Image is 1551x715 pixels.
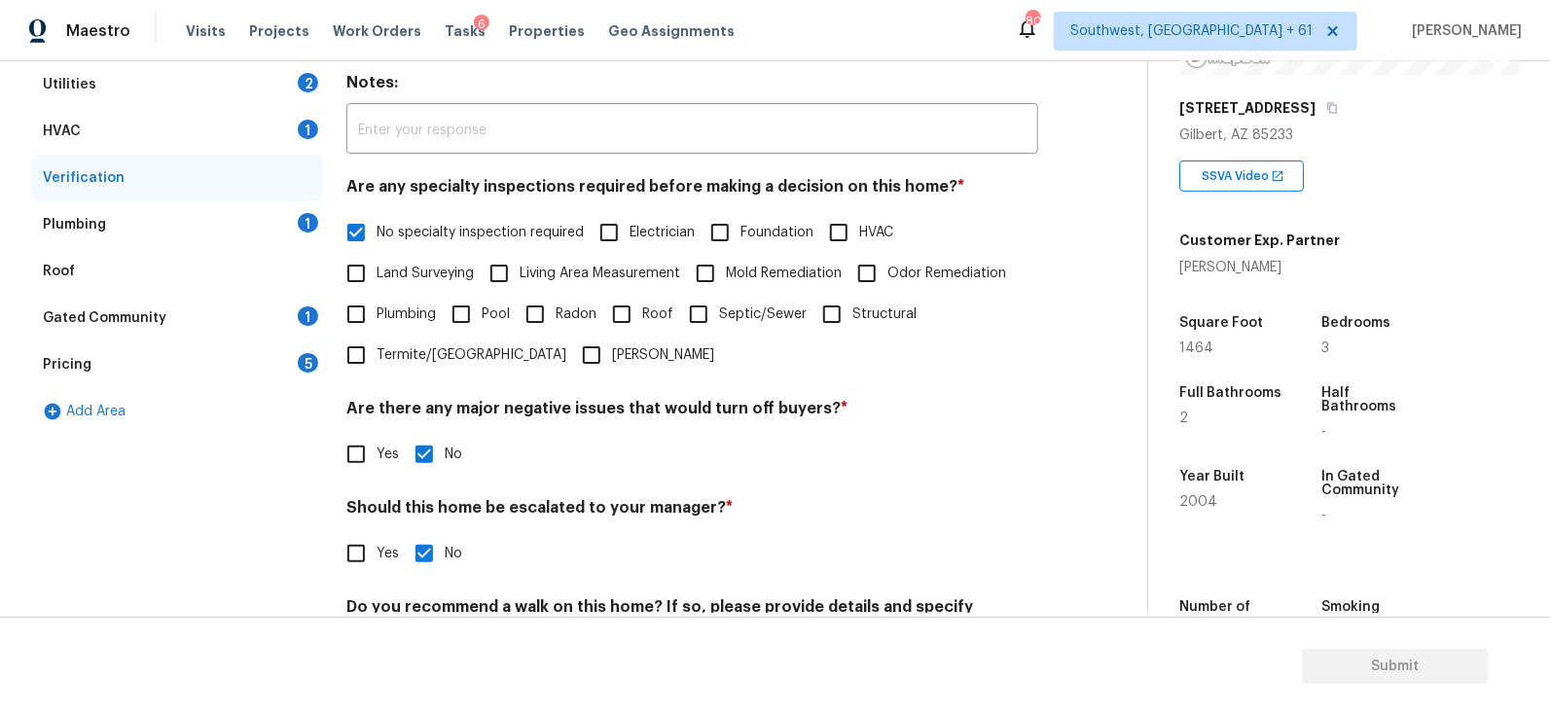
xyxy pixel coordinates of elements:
span: No [445,544,462,564]
span: Properties [509,21,585,41]
div: 1 [298,120,318,139]
div: 800 [1026,12,1039,31]
span: Southwest, [GEOGRAPHIC_DATA] + 61 [1070,21,1313,41]
span: No [445,445,462,465]
h5: Square Foot [1179,316,1263,330]
span: Projects [249,21,309,41]
span: Structural [852,304,917,325]
div: 2 [298,73,318,92]
div: Gilbert, AZ 85233 [1179,125,1520,145]
span: Electrician [630,223,695,243]
span: 2 [1179,411,1188,425]
h5: Bedrooms [1321,316,1390,330]
h5: Year Built [1179,470,1244,483]
span: No specialty inspection required [377,223,584,243]
div: HVAC [43,122,81,141]
span: Work Orders [333,21,421,41]
div: Roof [43,262,75,281]
div: Verification [43,168,125,188]
h5: Full Bathrooms [1179,386,1281,400]
span: Radon [556,304,596,325]
h5: In Gated Community [1321,470,1426,497]
div: [PERSON_NAME] [1179,258,1340,277]
button: Copy Address [1323,99,1341,117]
div: 1 [298,213,318,232]
span: Plumbing [377,304,436,325]
span: Pool [482,304,510,325]
span: Septic/Sewer [719,304,807,325]
span: 3 [1321,341,1329,355]
span: [PERSON_NAME] [1404,21,1522,41]
span: 2004 [1179,495,1217,509]
span: Termite/[GEOGRAPHIC_DATA] [377,345,566,366]
span: HVAC [859,223,893,243]
div: Utilities [43,75,96,94]
span: Geo Assignments [608,21,735,41]
div: Gated Community [43,308,166,328]
span: Foundation [740,223,813,243]
span: Maestro [66,21,130,41]
h4: Notes: [346,73,1038,100]
span: - [1321,509,1326,522]
span: Living Area Measurement [520,264,680,284]
h5: Customer Exp. Partner [1179,231,1340,250]
h4: Do you recommend a walk on this home? If so, please provide details and specify whether the issue... [346,597,1038,644]
span: 1464 [1179,341,1213,355]
span: Tasks [445,24,486,38]
h4: Should this home be escalated to your manager? [346,498,1038,525]
span: [PERSON_NAME] [612,345,714,366]
div: SSVA Video [1179,161,1304,192]
span: - [1321,425,1326,439]
img: Open In New Icon [1271,169,1284,183]
h4: Are any specialty inspections required before making a decision on this home? [346,177,1038,204]
span: SSVA Video [1202,166,1277,186]
span: Roof [642,304,673,325]
span: Visits [186,21,226,41]
div: 5 [298,353,318,373]
div: Pricing [43,355,91,375]
span: Yes [377,445,399,465]
h4: Are there any major negative issues that would turn off buyers? [346,399,1038,426]
h5: Number of Pets [1179,600,1284,627]
h5: [STREET_ADDRESS] [1179,98,1316,118]
div: 6 [474,15,489,34]
input: Enter your response [346,108,1038,154]
span: Land Surveying [377,264,474,284]
div: Plumbing [43,215,106,234]
span: Odor Remediation [887,264,1006,284]
span: Mold Remediation [726,264,842,284]
span: Yes [377,544,399,564]
h5: Smoking [1321,600,1380,614]
h5: Half Bathrooms [1321,386,1426,413]
div: Add Area [31,388,323,435]
div: 1 [298,306,318,326]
